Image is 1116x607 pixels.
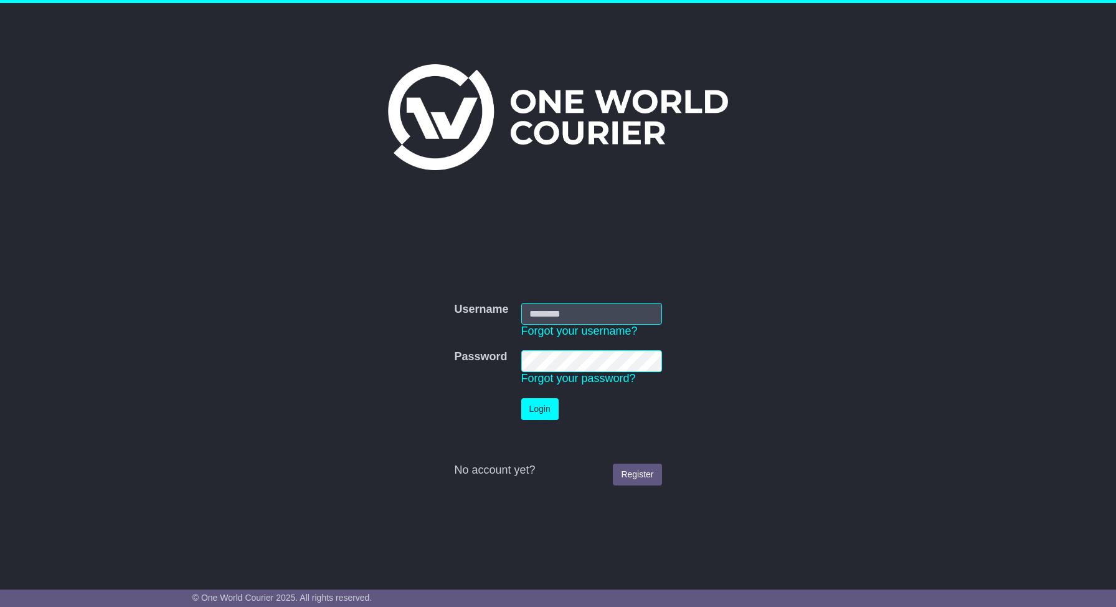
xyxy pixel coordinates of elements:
button: Login [521,398,559,420]
a: Forgot your username? [521,325,638,337]
a: Register [613,464,661,485]
div: No account yet? [454,464,661,477]
img: One World [388,64,728,170]
label: Username [454,303,508,317]
span: © One World Courier 2025. All rights reserved. [192,593,372,603]
label: Password [454,350,507,364]
a: Forgot your password? [521,372,636,385]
